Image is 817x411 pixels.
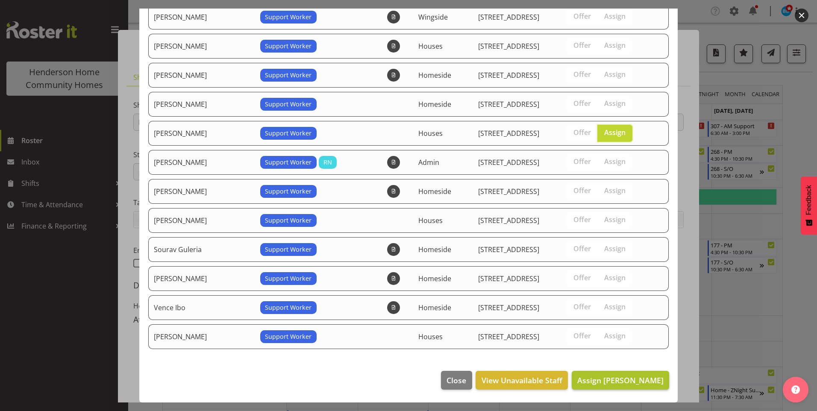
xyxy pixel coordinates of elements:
span: Homeside [418,274,451,283]
button: View Unavailable Staff [476,371,567,390]
span: Wingside [418,12,448,22]
span: Assign [604,332,626,340]
span: Assign [604,157,626,166]
span: Assign [604,128,626,137]
span: Assign [604,215,626,224]
span: [STREET_ADDRESS] [478,245,539,254]
span: Assign [604,41,626,50]
span: Support Worker [265,216,312,225]
td: [PERSON_NAME] [148,324,255,349]
td: [PERSON_NAME] [148,179,255,204]
span: Offer [573,157,591,166]
span: Offer [573,186,591,195]
span: Support Worker [265,100,312,109]
span: Support Worker [265,158,312,167]
span: [STREET_ADDRESS] [478,332,539,341]
span: Assign [604,70,626,79]
span: Support Worker [265,274,312,283]
span: RN [323,158,332,167]
span: Support Worker [265,303,312,312]
td: [PERSON_NAME] [148,5,255,29]
span: Offer [573,215,591,224]
span: [STREET_ADDRESS] [478,158,539,167]
span: Offer [573,128,591,137]
td: [PERSON_NAME] [148,150,255,175]
span: Support Worker [265,187,312,196]
span: Support Worker [265,245,312,254]
span: [STREET_ADDRESS] [478,100,539,109]
span: [STREET_ADDRESS] [478,129,539,138]
span: Assign [604,186,626,195]
span: [STREET_ADDRESS] [478,12,539,22]
span: Offer [573,332,591,340]
span: Houses [418,41,443,51]
span: Homeside [418,100,451,109]
span: Homeside [418,187,451,196]
td: Vence Ibo [148,295,255,320]
span: Offer [573,12,591,21]
span: Houses [418,129,443,138]
button: Assign [PERSON_NAME] [572,371,669,390]
span: Assign [604,99,626,108]
td: [PERSON_NAME] [148,92,255,117]
span: Assign [604,12,626,21]
span: Assign [604,302,626,311]
span: Assign [604,273,626,282]
span: Support Worker [265,332,312,341]
span: Assign [PERSON_NAME] [577,375,664,385]
td: [PERSON_NAME] [148,208,255,233]
span: Offer [573,302,591,311]
img: help-xxl-2.png [791,385,800,394]
span: Offer [573,273,591,282]
span: Offer [573,70,591,79]
span: Support Worker [265,41,312,51]
button: Close [441,371,472,390]
span: Offer [573,99,591,108]
span: Close [447,375,466,386]
span: Offer [573,41,591,50]
td: [PERSON_NAME] [148,34,255,59]
span: Support Worker [265,12,312,22]
td: [PERSON_NAME] [148,121,255,146]
span: [STREET_ADDRESS] [478,187,539,196]
span: Homeside [418,245,451,254]
span: [STREET_ADDRESS] [478,70,539,80]
span: Offer [573,244,591,253]
td: Sourav Guleria [148,237,255,262]
td: [PERSON_NAME] [148,63,255,88]
span: [STREET_ADDRESS] [478,41,539,51]
td: [PERSON_NAME] [148,266,255,291]
span: Support Worker [265,70,312,80]
span: Support Worker [265,129,312,138]
span: [STREET_ADDRESS] [478,274,539,283]
span: View Unavailable Staff [482,375,562,386]
span: Admin [418,158,439,167]
span: [STREET_ADDRESS] [478,303,539,312]
span: Houses [418,216,443,225]
span: Houses [418,332,443,341]
span: [STREET_ADDRESS] [478,216,539,225]
span: Assign [604,244,626,253]
button: Feedback - Show survey [801,176,817,235]
span: Homeside [418,303,451,312]
span: Homeside [418,70,451,80]
span: Feedback [805,185,813,215]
